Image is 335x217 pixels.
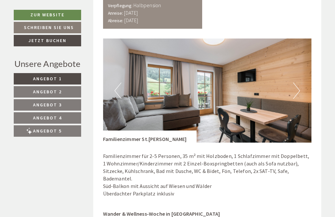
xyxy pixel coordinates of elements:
[115,83,121,99] button: Previous
[293,83,300,99] button: Next
[33,128,62,134] span: Angebot 5
[33,89,62,95] span: Angebot 2
[103,152,312,197] p: Familienzimmer für 2-5 Personen, 35 m² mit Holzboden, 1 Schlafzimmer mit Doppelbett, 1 Wohnzimmer...
[108,10,123,16] small: Anreise:
[133,2,161,8] b: Halbpension
[124,9,138,16] b: [DATE]
[33,76,62,82] span: Angebot 1
[33,115,62,121] span: Angebot 4
[124,17,138,23] b: [DATE]
[169,172,209,183] button: Senden
[14,35,81,46] a: Jetzt buchen
[108,18,124,23] small: Abreise:
[14,58,81,70] div: Unsere Angebote
[92,5,116,16] div: [DATE]
[10,19,104,24] div: [GEOGRAPHIC_DATA]
[108,3,132,8] small: Verpflegung:
[103,131,197,143] div: Familienzimmer St.[PERSON_NAME]
[33,102,62,108] span: Angebot 3
[103,39,312,143] img: image
[14,22,81,33] a: Schreiben Sie uns
[14,10,81,20] a: Zur Website
[10,32,104,37] small: 15:21
[5,18,107,38] div: Guten Tag, wie können wir Ihnen helfen?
